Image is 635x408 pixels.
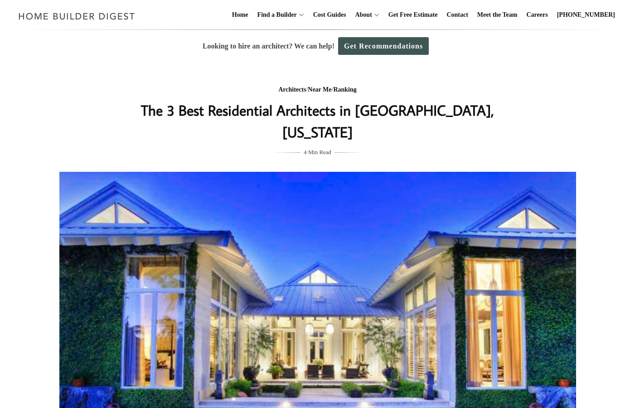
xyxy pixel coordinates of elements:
[278,86,306,93] a: Architects
[351,0,372,29] a: About
[553,0,619,29] a: [PHONE_NUMBER]
[254,0,297,29] a: Find a Builder
[308,86,331,93] a: Near Me
[338,37,429,55] a: Get Recommendations
[333,86,356,93] a: Ranking
[15,7,139,25] img: Home Builder Digest
[385,0,441,29] a: Get Free Estimate
[137,99,499,143] h1: The 3 Best Residential Architects in [GEOGRAPHIC_DATA], [US_STATE]
[228,0,252,29] a: Home
[304,147,331,157] span: 4 Min Read
[523,0,552,29] a: Careers
[137,84,499,96] div: / /
[310,0,350,29] a: Cost Guides
[474,0,521,29] a: Meet the Team
[443,0,471,29] a: Contact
